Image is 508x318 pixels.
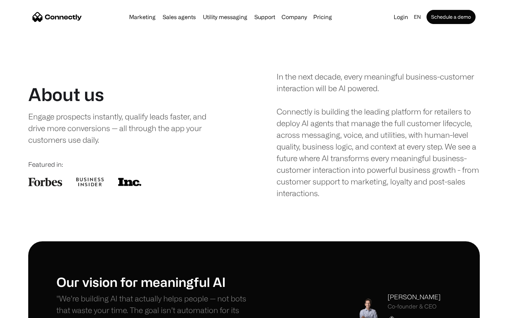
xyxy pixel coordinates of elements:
ul: Language list [14,306,42,316]
div: Co-founder & CEO [388,303,441,310]
div: Engage prospects instantly, qualify leads faster, and drive more conversions — all through the ap... [28,111,221,146]
div: Company [282,12,307,22]
a: Pricing [310,14,335,20]
a: Marketing [126,14,158,20]
aside: Language selected: English [7,305,42,316]
div: Featured in: [28,160,231,169]
a: Login [391,12,411,22]
a: Utility messaging [200,14,250,20]
h1: Our vision for meaningful AI [56,274,254,289]
div: In the next decade, every meaningful business-customer interaction will be AI powered. Connectly ... [277,71,480,199]
a: Schedule a demo [427,10,476,24]
a: Sales agents [160,14,199,20]
h1: About us [28,84,104,105]
a: Support [252,14,278,20]
div: en [414,12,421,22]
div: [PERSON_NAME] [388,292,441,302]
